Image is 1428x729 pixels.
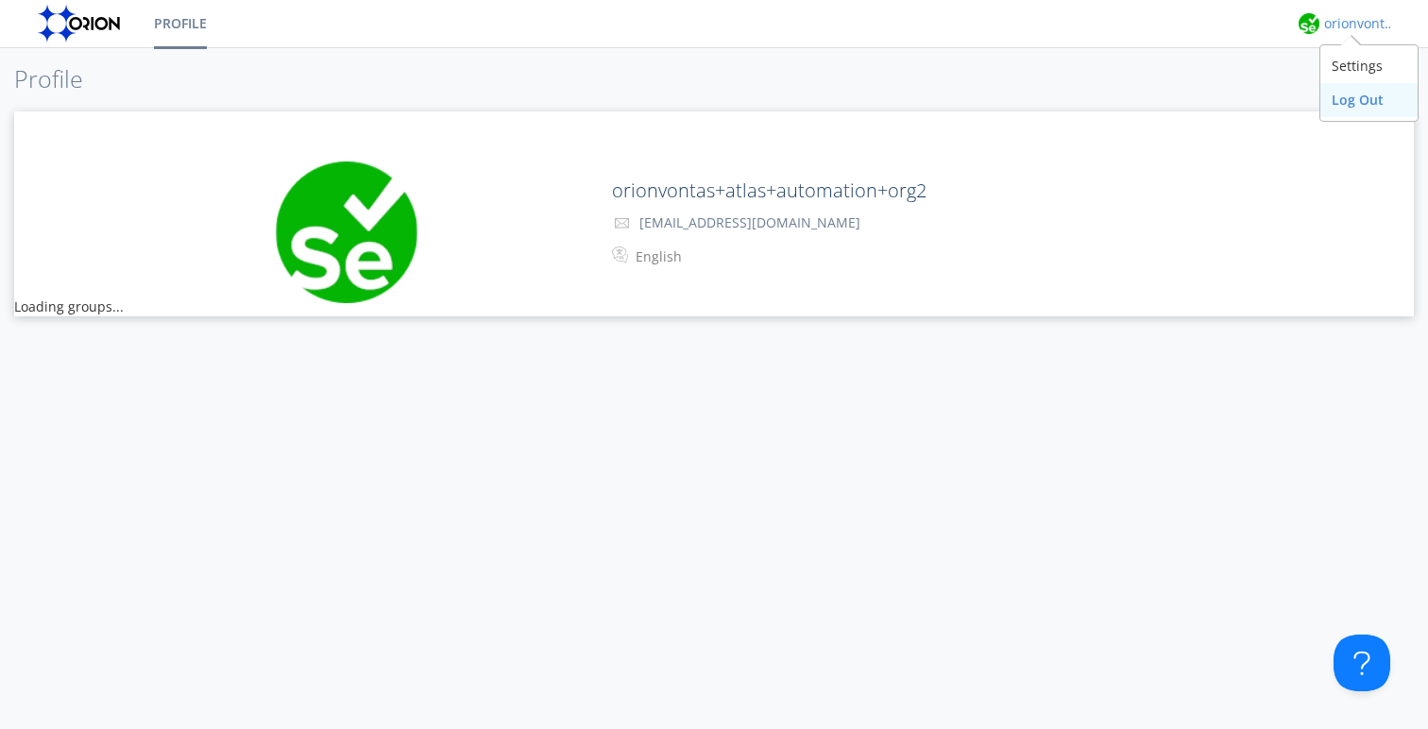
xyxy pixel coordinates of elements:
iframe: Toggle Customer Support [1334,635,1390,691]
span: [EMAIL_ADDRESS][DOMAIN_NAME] [639,213,860,231]
img: orion-labs-logo.svg [38,5,126,42]
div: English [636,247,793,266]
h1: Profile [14,66,1414,93]
div: orionvontas+atlas+automation+org2 [1324,14,1395,33]
h2: orionvontas+atlas+automation+org2 [612,180,1283,201]
img: 29d36aed6fa347d5a1537e7736e6aa13 [276,161,417,303]
img: 29d36aed6fa347d5a1537e7736e6aa13 [1299,13,1319,34]
div: Log Out [1320,83,1418,117]
div: Settings [1320,49,1418,83]
img: In groups with Translation enabled, your messages will be automatically translated to and from th... [612,244,631,266]
img: envelope-outline.svg [615,218,629,229]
